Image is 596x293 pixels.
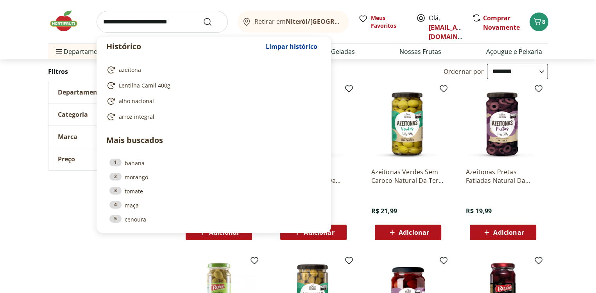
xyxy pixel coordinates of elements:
a: [EMAIL_ADDRESS][DOMAIN_NAME] [429,23,483,41]
button: Carrinho [530,13,548,31]
span: R$ 21,99 [371,207,397,215]
a: 4maça [109,201,318,209]
button: Adicionar [375,225,441,240]
button: Categoria [48,104,166,125]
span: 8 [542,18,545,25]
span: Departamento [58,88,104,96]
span: Categoria [58,111,88,118]
button: Preço [48,148,166,170]
span: Adicionar [399,229,429,236]
label: Ordernar por [444,67,484,76]
span: Retirar em [254,18,341,25]
button: Adicionar [470,225,536,240]
span: alho nacional [119,97,154,105]
a: azeitona [106,65,318,75]
a: arroz integral [106,112,318,121]
button: Submit Search [203,17,222,27]
span: Adicionar [493,229,524,236]
b: Niterói/[GEOGRAPHIC_DATA] [286,17,375,26]
span: Adicionar [209,229,240,236]
h2: Filtros [48,64,166,79]
div: 3 [109,187,122,195]
a: Azeitonas Verdes Sem Caroco Natural Da Terra 160g [371,168,445,185]
span: Olá, [429,13,464,41]
a: alho nacional [106,96,318,106]
button: Retirar emNiterói/[GEOGRAPHIC_DATA] [237,11,349,33]
p: Histórico [106,41,262,52]
p: Mais buscados [106,134,321,146]
a: Lentilha Camil 400g [106,81,318,90]
a: 2morango [109,173,318,181]
span: Lentilha Camil 400g [119,82,170,89]
span: azeitona [119,66,141,74]
span: Meus Favoritos [371,14,407,30]
span: R$ 19,99 [466,207,492,215]
img: Azeitonas Pretas Fatiadas Natural Da Terra 175g [466,87,540,161]
div: 5 [109,215,122,223]
span: Limpar histórico [266,43,317,50]
a: 3tomate [109,187,318,195]
div: 4 [109,201,122,209]
button: Limpar histórico [262,37,321,56]
a: Azeitonas Pretas Fatiadas Natural Da Terra 175g [466,168,540,185]
a: 1banana [109,159,318,167]
span: Departamentos [54,42,111,61]
a: Comprar Novamente [483,14,520,32]
img: Azeitonas Verdes Sem Caroco Natural Da Terra 160g [371,87,445,161]
img: Hortifruti [48,9,87,33]
span: Marca [58,133,77,141]
a: Açougue e Peixaria [486,47,542,56]
a: 5cenoura [109,215,318,223]
button: Departamento [48,81,166,103]
button: Marca [48,126,166,148]
div: 2 [109,173,122,180]
span: Adicionar [304,229,334,236]
span: Preço [58,155,75,163]
button: Menu [54,42,64,61]
span: arroz integral [119,113,154,121]
div: 1 [109,159,122,166]
a: Meus Favoritos [358,14,407,30]
input: search [97,11,228,33]
a: Nossas Frutas [399,47,441,56]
